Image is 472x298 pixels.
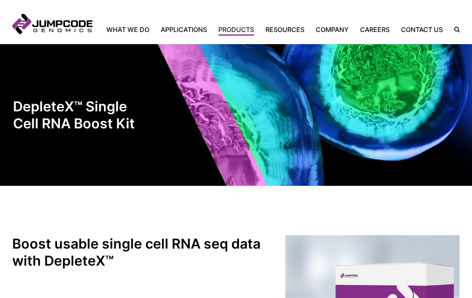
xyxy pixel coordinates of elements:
[448,27,460,32] label: Search the site.
[213,25,260,34] a: Products
[260,25,310,34] a: Resources
[395,25,448,34] a: Contact Us
[13,98,149,132] h1: DepleteX™ Single Cell RNA Boost Kit
[354,25,395,34] a: Careers
[155,25,213,34] a: Applications
[93,25,448,34] nav: Primary Navigation
[310,25,354,34] a: Company
[12,235,269,269] h2: Boost usable single cell RNA seq data with DepleteX™
[106,25,155,34] a: What We Do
